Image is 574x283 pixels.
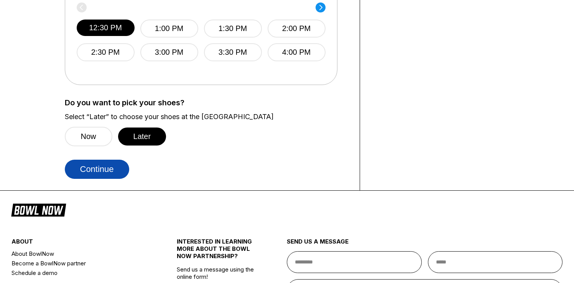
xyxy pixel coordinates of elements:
button: 2:00 PM [268,20,326,38]
button: Later [118,128,166,146]
button: Continue [65,160,129,179]
button: 4:00 PM [268,43,326,61]
label: Do you want to pick your shoes? [65,98,348,107]
button: 12:30 PM [77,20,135,36]
button: 2:30 PM [77,43,135,61]
a: About BowlNow [12,249,149,258]
label: Select “Later” to choose your shoes at the [GEOGRAPHIC_DATA] [65,113,348,121]
button: 1:00 PM [140,20,198,38]
button: 1:30 PM [204,20,262,38]
div: about [12,238,149,249]
div: send us a message [287,238,562,251]
a: Schedule a demo [12,268,149,278]
a: Become a BowlNow partner [12,258,149,268]
button: 3:00 PM [140,43,198,61]
button: Now [65,127,112,146]
div: INTERESTED IN LEARNING MORE ABOUT THE BOWL NOW PARTNERSHIP? [177,238,260,266]
button: 3:30 PM [204,43,262,61]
